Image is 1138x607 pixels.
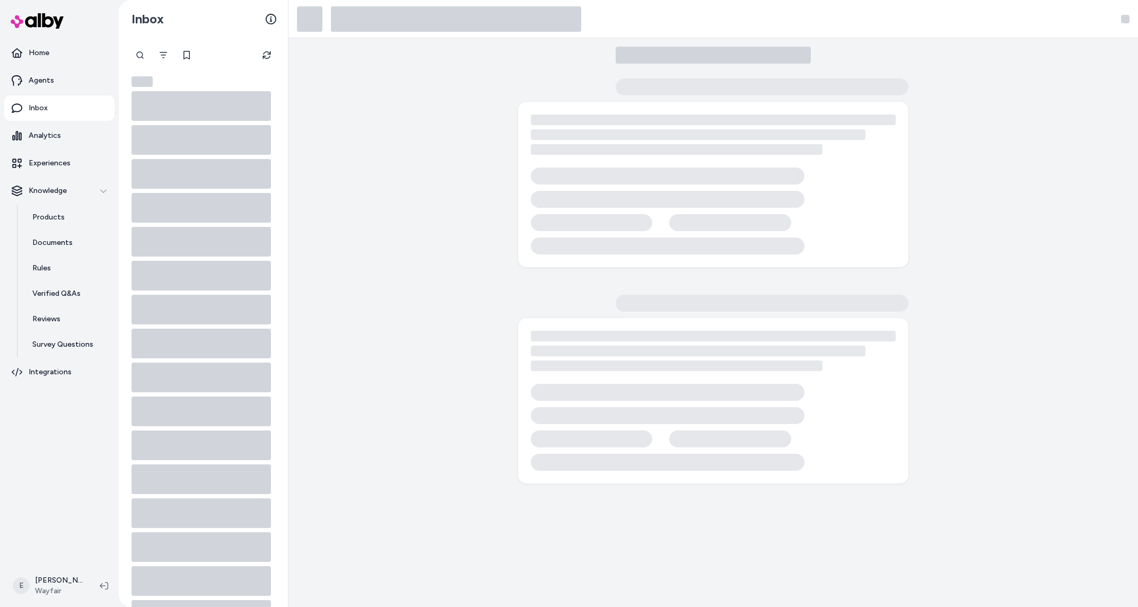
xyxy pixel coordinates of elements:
a: Reviews [22,306,115,332]
img: alby Logo [11,13,64,29]
h2: Inbox [132,11,164,27]
a: Documents [22,230,115,256]
span: Wayfair [35,586,83,596]
a: Inbox [4,95,115,121]
a: Analytics [4,123,115,148]
p: Reviews [32,314,60,324]
p: Documents [32,237,73,248]
button: Refresh [256,45,277,66]
p: Knowledge [29,186,67,196]
p: Inbox [29,103,48,113]
p: Agents [29,75,54,86]
a: Home [4,40,115,66]
button: E[PERSON_NAME]Wayfair [6,569,91,603]
p: Analytics [29,130,61,141]
p: Products [32,212,65,223]
p: [PERSON_NAME] [35,575,83,586]
a: Integrations [4,359,115,385]
a: Products [22,205,115,230]
span: E [13,577,30,594]
a: Agents [4,68,115,93]
p: Home [29,48,49,58]
p: Verified Q&As [32,288,81,299]
a: Survey Questions [22,332,115,357]
a: Verified Q&As [22,281,115,306]
a: Experiences [4,151,115,176]
a: Rules [22,256,115,281]
button: Knowledge [4,178,115,204]
p: Rules [32,263,51,274]
p: Survey Questions [32,339,93,350]
button: Filter [153,45,174,66]
p: Experiences [29,158,71,169]
p: Integrations [29,367,72,377]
